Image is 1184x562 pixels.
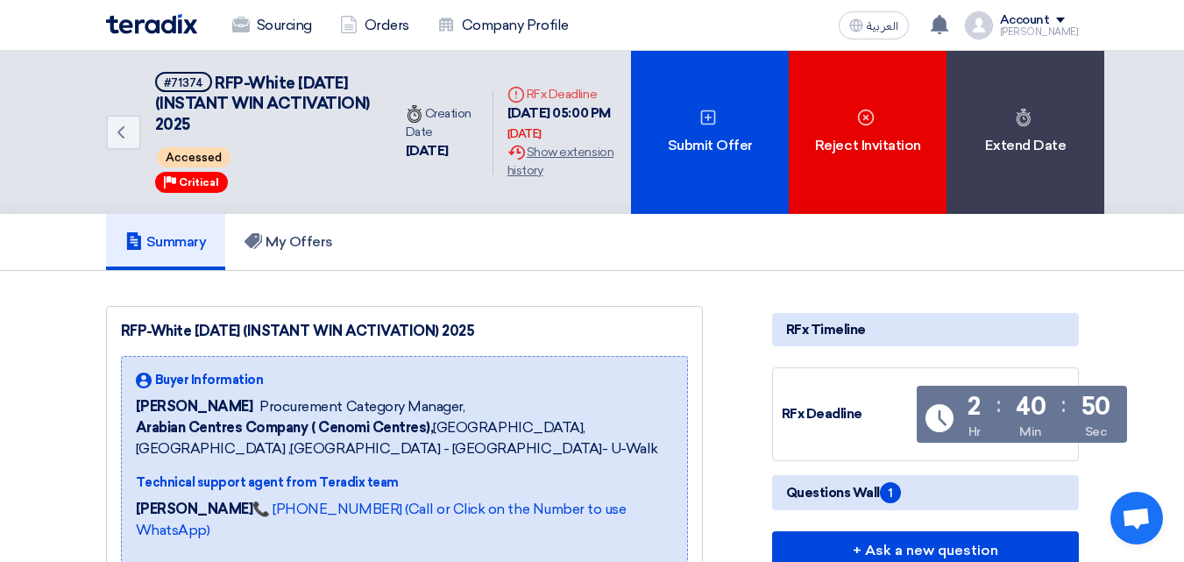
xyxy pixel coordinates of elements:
[136,501,627,538] a: 📞 [PHONE_NUMBER] (Call or Click on the Number to use WhatsApp)
[507,103,618,143] div: [DATE] 05:00 PM
[631,51,789,214] div: Submit Offer
[1019,423,1042,441] div: Min
[121,321,688,342] div: RFP-White [DATE] (INSTANT WIN ACTIVATION) 2025
[225,214,352,270] a: My Offers
[179,176,219,189] span: Critical
[867,20,898,32] span: العربية
[125,233,207,251] h5: Summary
[789,51,946,214] div: Reject Invitation
[965,11,993,39] img: profile_test.png
[1061,389,1066,421] div: :
[839,11,909,39] button: العربية
[1016,395,1046,419] div: 40
[507,125,542,143] div: [DATE]
[996,389,1001,421] div: :
[423,6,583,45] a: Company Profile
[406,104,479,141] div: Creation Date
[782,404,913,424] div: RFx Deadline
[136,396,253,417] span: [PERSON_NAME]
[136,473,673,492] div: Technical support agent from Teradix team
[1000,13,1050,28] div: Account
[136,501,253,517] strong: [PERSON_NAME]
[1110,492,1163,544] div: Open chat
[772,313,1079,346] div: RFx Timeline
[245,233,333,251] h5: My Offers
[507,85,618,103] div: RFx Deadline
[136,419,434,436] b: Arabian Centres Company ( Cenomi Centres),
[106,214,226,270] a: Summary
[164,77,203,89] div: #71374
[157,147,230,167] span: Accessed
[218,6,326,45] a: Sourcing
[406,141,479,161] div: [DATE]
[880,482,901,503] span: 1
[786,482,901,503] span: Questions Wall
[326,6,423,45] a: Orders
[259,396,464,417] span: Procurement Category Manager,
[106,14,197,34] img: Teradix logo
[507,143,618,180] div: Show extension history
[155,371,264,389] span: Buyer Information
[946,51,1104,214] div: Extend Date
[968,395,981,419] div: 2
[1081,395,1110,419] div: 50
[968,423,981,441] div: Hr
[136,417,673,459] span: [GEOGRAPHIC_DATA], [GEOGRAPHIC_DATA] ,[GEOGRAPHIC_DATA] - [GEOGRAPHIC_DATA]- U-Walk
[1000,27,1079,37] div: [PERSON_NAME]
[155,72,371,135] h5: RFP-White Friday (INSTANT WIN ACTIVATION) 2025
[1085,423,1107,441] div: Sec
[155,74,370,134] span: RFP-White [DATE] (INSTANT WIN ACTIVATION) 2025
